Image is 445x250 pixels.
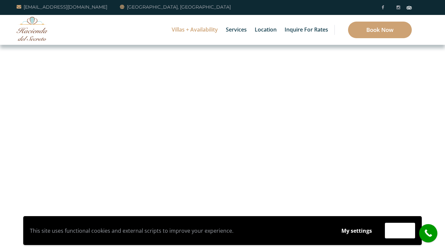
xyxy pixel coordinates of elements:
[168,15,221,45] a: Villas + Availability
[419,224,437,242] a: call
[406,6,412,9] img: Tripadvisor_logomark.svg
[17,17,48,41] img: Awesome Logo
[281,15,331,45] a: Inquire for Rates
[222,15,250,45] a: Services
[421,226,436,241] i: call
[348,22,412,38] a: Book Now
[335,223,378,238] button: My settings
[385,223,415,238] button: Accept
[251,15,280,45] a: Location
[17,3,107,11] a: [EMAIL_ADDRESS][DOMAIN_NAME]
[30,226,328,236] p: This site uses functional cookies and external scripts to improve your experience.
[120,3,231,11] a: [GEOGRAPHIC_DATA], [GEOGRAPHIC_DATA]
